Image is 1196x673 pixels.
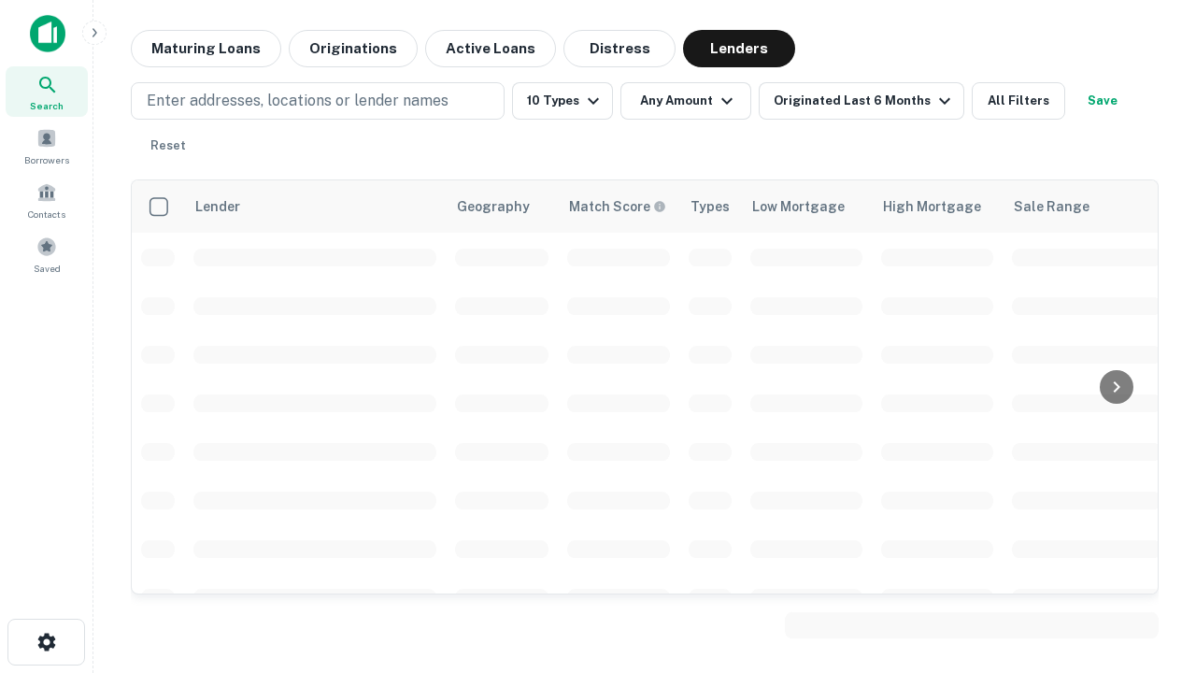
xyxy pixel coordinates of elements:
button: Enter addresses, locations or lender names [131,82,505,120]
a: Borrowers [6,121,88,171]
div: Geography [457,195,530,218]
div: Types [691,195,730,218]
button: 10 Types [512,82,613,120]
div: Originated Last 6 Months [774,90,956,112]
h6: Match Score [569,196,662,217]
th: Geography [446,180,558,233]
img: capitalize-icon.png [30,15,65,52]
button: Originations [289,30,418,67]
button: Lenders [683,30,795,67]
button: Reset [138,127,198,165]
th: Low Mortgage [741,180,872,233]
div: Lender [195,195,240,218]
div: Sale Range [1014,195,1089,218]
a: Contacts [6,175,88,225]
p: Enter addresses, locations or lender names [147,90,448,112]
iframe: Chat Widget [1103,523,1196,613]
button: Originated Last 6 Months [759,82,964,120]
th: Types [679,180,741,233]
span: Borrowers [24,152,69,167]
th: High Mortgage [872,180,1003,233]
button: Active Loans [425,30,556,67]
button: Distress [563,30,676,67]
div: High Mortgage [883,195,981,218]
button: Any Amount [620,82,751,120]
span: Contacts [28,207,65,222]
div: Capitalize uses an advanced AI algorithm to match your search with the best lender. The match sco... [569,196,666,217]
a: Saved [6,229,88,279]
th: Lender [184,180,446,233]
button: Save your search to get updates of matches that match your search criteria. [1073,82,1132,120]
span: Saved [34,261,61,276]
span: Search [30,98,64,113]
a: Search [6,66,88,117]
button: All Filters [972,82,1065,120]
div: Low Mortgage [752,195,845,218]
th: Sale Range [1003,180,1171,233]
th: Capitalize uses an advanced AI algorithm to match your search with the best lender. The match sco... [558,180,679,233]
button: Maturing Loans [131,30,281,67]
